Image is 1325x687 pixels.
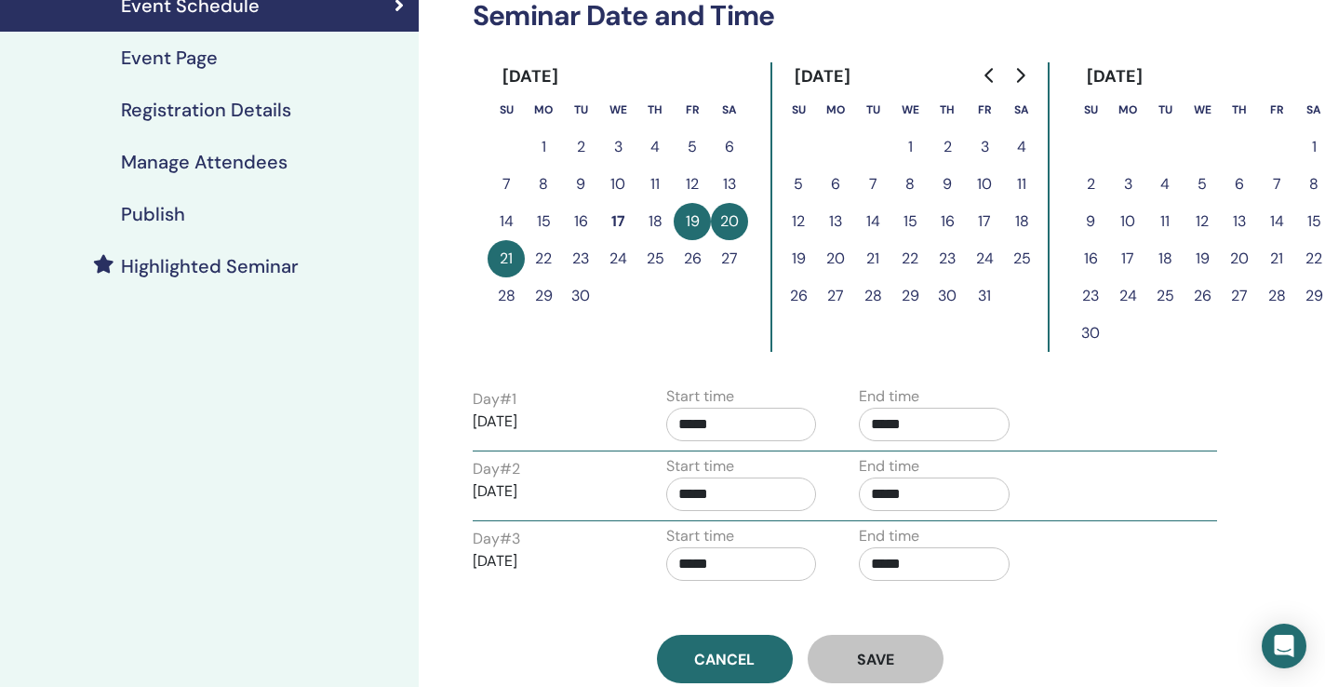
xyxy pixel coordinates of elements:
[854,203,891,240] button: 14
[121,255,299,277] h4: Highlighted Seminar
[694,650,755,669] span: Cancel
[891,203,929,240] button: 15
[859,455,919,478] label: End time
[929,203,966,240] button: 16
[473,550,623,572] p: [DATE]
[711,166,748,203] button: 13
[711,203,748,240] button: 20
[1146,166,1184,203] button: 4
[525,128,562,166] button: 1
[1221,240,1258,277] button: 20
[562,166,599,203] button: 9
[473,411,623,433] p: [DATE]
[1003,166,1040,203] button: 11
[891,240,929,277] button: 22
[1072,203,1109,240] button: 9
[488,91,525,128] th: Sunday
[1146,91,1184,128] th: Tuesday
[711,128,748,166] button: 6
[711,91,748,128] th: Saturday
[1184,91,1221,128] th: Wednesday
[636,166,674,203] button: 11
[891,128,929,166] button: 1
[562,277,599,315] button: 30
[599,128,636,166] button: 3
[1072,166,1109,203] button: 2
[891,166,929,203] button: 8
[1221,277,1258,315] button: 27
[817,91,854,128] th: Monday
[674,91,711,128] th: Friday
[674,128,711,166] button: 5
[859,385,919,408] label: End time
[808,635,944,683] button: Save
[1221,166,1258,203] button: 6
[711,240,748,277] button: 27
[1005,57,1035,94] button: Go to next month
[1258,277,1295,315] button: 28
[1184,240,1221,277] button: 19
[1072,62,1158,91] div: [DATE]
[1146,203,1184,240] button: 11
[1072,277,1109,315] button: 23
[817,203,854,240] button: 13
[859,525,919,547] label: End time
[1221,203,1258,240] button: 13
[488,62,574,91] div: [DATE]
[1258,240,1295,277] button: 21
[1184,277,1221,315] button: 26
[1184,203,1221,240] button: 12
[473,458,520,480] label: Day # 2
[966,203,1003,240] button: 17
[636,240,674,277] button: 25
[780,91,817,128] th: Sunday
[929,91,966,128] th: Thursday
[121,99,291,121] h4: Registration Details
[525,240,562,277] button: 22
[780,240,817,277] button: 19
[929,277,966,315] button: 30
[674,166,711,203] button: 12
[666,455,734,478] label: Start time
[473,388,516,411] label: Day # 1
[599,166,636,203] button: 10
[636,91,674,128] th: Thursday
[657,635,793,683] a: Cancel
[488,277,525,315] button: 28
[854,240,891,277] button: 21
[599,240,636,277] button: 24
[1072,315,1109,352] button: 30
[1072,240,1109,277] button: 16
[1003,203,1040,240] button: 18
[966,166,1003,203] button: 10
[1221,91,1258,128] th: Thursday
[1262,624,1306,668] div: Open Intercom Messenger
[780,277,817,315] button: 26
[780,203,817,240] button: 12
[1109,166,1146,203] button: 3
[674,203,711,240] button: 19
[525,91,562,128] th: Monday
[599,203,636,240] button: 17
[854,166,891,203] button: 7
[562,91,599,128] th: Tuesday
[966,91,1003,128] th: Friday
[1258,91,1295,128] th: Friday
[857,650,894,669] span: Save
[966,240,1003,277] button: 24
[636,203,674,240] button: 18
[780,166,817,203] button: 5
[1258,203,1295,240] button: 14
[1003,240,1040,277] button: 25
[817,240,854,277] button: 20
[817,277,854,315] button: 27
[1003,91,1040,128] th: Saturday
[854,91,891,128] th: Tuesday
[1146,277,1184,315] button: 25
[975,57,1005,94] button: Go to previous month
[666,385,734,408] label: Start time
[1072,91,1109,128] th: Sunday
[1184,166,1221,203] button: 5
[817,166,854,203] button: 6
[929,128,966,166] button: 2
